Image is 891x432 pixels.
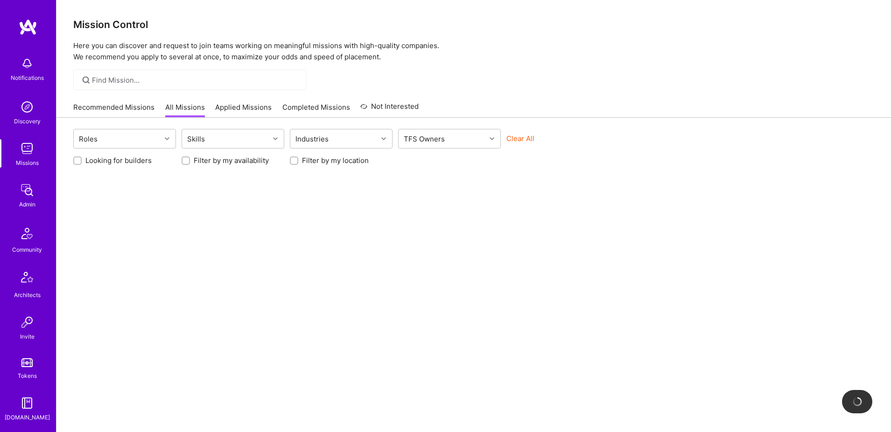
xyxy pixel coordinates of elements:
[19,19,37,35] img: logo
[77,132,100,146] div: Roles
[273,136,278,141] i: icon Chevron
[18,313,36,332] img: Invite
[293,132,331,146] div: Industries
[506,134,534,143] button: Clear All
[21,358,33,367] img: tokens
[73,102,154,118] a: Recommended Missions
[14,290,41,300] div: Architects
[401,132,447,146] div: TFS Owners
[16,158,39,168] div: Missions
[16,268,38,290] img: Architects
[851,396,863,408] img: loading
[282,102,350,118] a: Completed Missions
[5,412,50,422] div: [DOMAIN_NAME]
[381,136,386,141] i: icon Chevron
[14,116,41,126] div: Discovery
[215,102,272,118] a: Applied Missions
[302,156,369,165] label: Filter by my location
[73,19,874,30] h3: Mission Control
[18,394,36,412] img: guide book
[18,371,37,381] div: Tokens
[81,75,91,85] i: icon SearchGrey
[85,156,152,165] label: Looking for builders
[11,73,44,83] div: Notifications
[12,245,42,255] div: Community
[18,139,36,158] img: teamwork
[185,132,207,146] div: Skills
[360,101,419,118] a: Not Interested
[20,332,35,341] div: Invite
[194,156,269,165] label: Filter by my availability
[18,181,36,199] img: admin teamwork
[18,98,36,116] img: discovery
[165,102,205,118] a: All Missions
[165,136,169,141] i: icon Chevron
[19,199,35,209] div: Admin
[73,40,874,63] p: Here you can discover and request to join teams working on meaningful missions with high-quality ...
[16,222,38,245] img: Community
[92,75,300,85] input: Find Mission...
[18,54,36,73] img: bell
[490,136,494,141] i: icon Chevron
